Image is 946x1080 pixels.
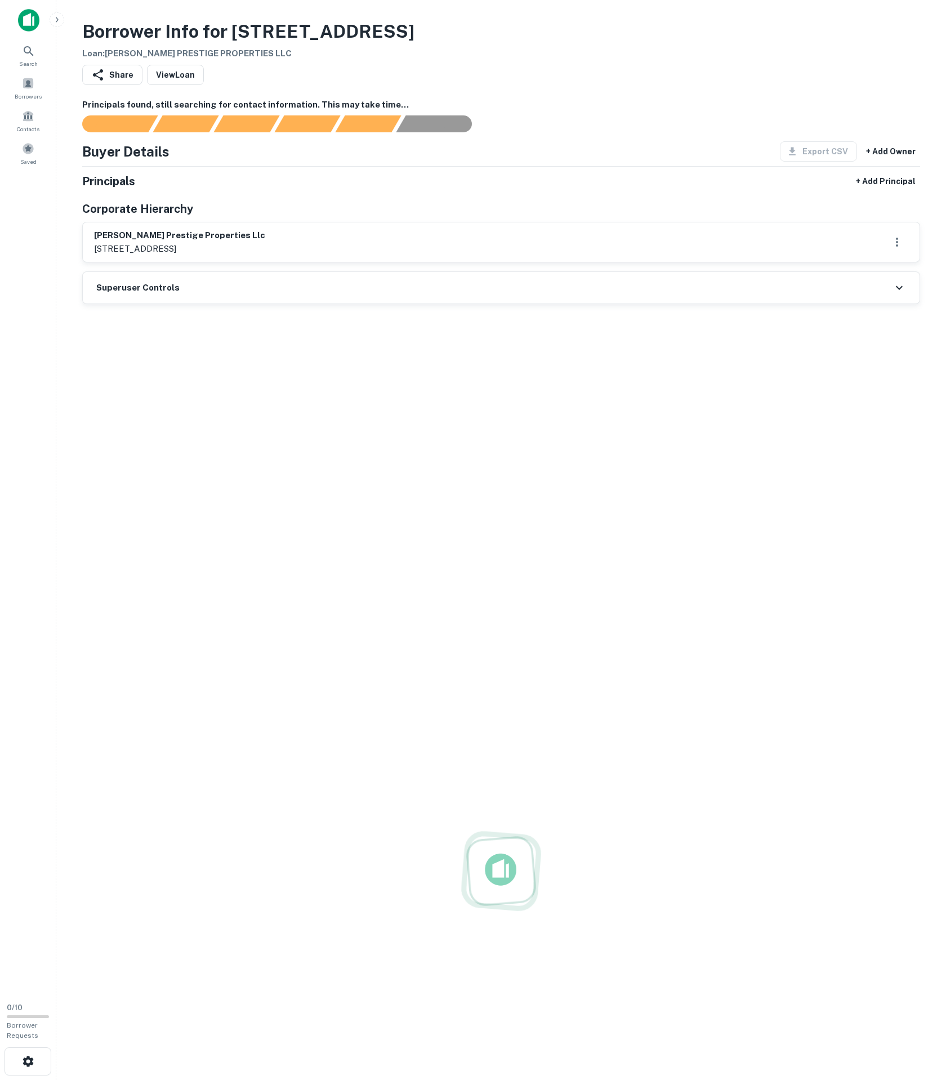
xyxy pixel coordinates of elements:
a: Search [3,40,53,70]
div: AI fulfillment process complete. [396,115,485,132]
a: Saved [3,138,53,168]
button: + Add Owner [862,141,920,162]
h6: [PERSON_NAME] prestige properties llc [94,229,265,242]
div: Documents found, AI parsing details... [213,115,279,132]
div: Sending borrower request to AI... [69,115,153,132]
h5: Corporate Hierarchy [82,200,193,217]
div: Your request is received and processing... [153,115,218,132]
a: Contacts [3,105,53,136]
span: Search [19,59,38,68]
button: Share [82,65,142,85]
h6: Superuser Controls [96,282,180,294]
span: Saved [20,157,37,166]
span: Contacts [17,124,39,133]
a: Borrowers [3,73,53,103]
span: Borrowers [15,92,42,101]
span: 0 / 10 [7,1003,23,1012]
h6: Principals found, still searching for contact information. This may take time... [82,99,920,111]
div: Principals found, AI now looking for contact information... [274,115,340,132]
h3: Borrower Info for [STREET_ADDRESS] [82,18,414,45]
button: + Add Principal [851,171,920,191]
span: Borrower Requests [7,1021,38,1039]
div: Principals found, still searching for contact information. This may take time... [335,115,401,132]
h4: Buyer Details [82,141,169,162]
p: [STREET_ADDRESS] [94,242,265,256]
iframe: Chat Widget [890,990,946,1044]
h5: Principals [82,173,135,190]
h6: Loan : [PERSON_NAME] PRESTIGE PROPERTIES LLC [82,47,414,60]
img: capitalize-icon.png [18,9,39,32]
a: ViewLoan [147,65,204,85]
